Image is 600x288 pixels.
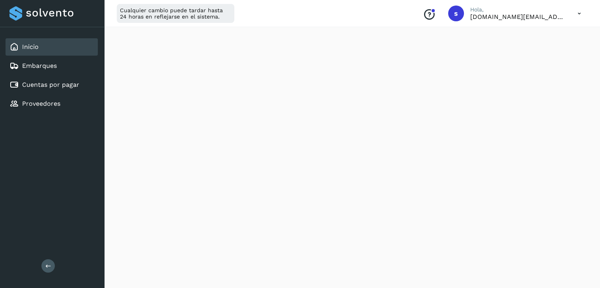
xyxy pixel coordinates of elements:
[22,62,57,69] a: Embarques
[6,95,98,112] div: Proveedores
[117,4,234,23] div: Cualquier cambio puede tardar hasta 24 horas en reflejarse en el sistema.
[22,43,39,50] a: Inicio
[22,81,79,88] a: Cuentas por pagar
[6,57,98,75] div: Embarques
[6,76,98,94] div: Cuentas por pagar
[470,6,565,13] p: Hola,
[6,38,98,56] div: Inicio
[470,13,565,21] p: solvento.sl@segmail.co
[22,100,60,107] a: Proveedores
